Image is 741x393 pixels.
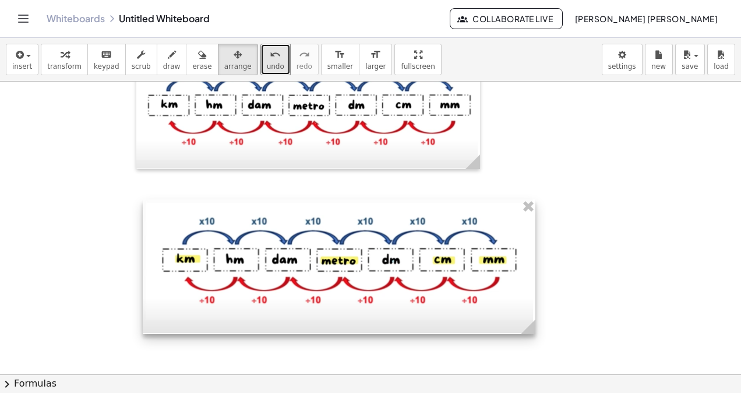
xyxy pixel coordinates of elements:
[714,62,729,71] span: load
[645,44,673,75] button: new
[651,62,666,71] span: new
[394,44,441,75] button: fullscreen
[608,62,636,71] span: settings
[321,44,359,75] button: format_sizesmaller
[270,48,281,62] i: undo
[224,62,252,71] span: arrange
[101,48,112,62] i: keyboard
[186,44,218,75] button: erase
[359,44,392,75] button: format_sizelarger
[260,44,291,75] button: undoundo
[299,48,310,62] i: redo
[87,44,126,75] button: keyboardkeypad
[675,44,705,75] button: save
[14,9,33,28] button: Toggle navigation
[401,62,435,71] span: fullscreen
[565,8,727,29] button: [PERSON_NAME] [PERSON_NAME]
[602,44,643,75] button: settings
[218,44,258,75] button: arrange
[460,13,553,24] span: Collaborate Live
[574,13,718,24] span: [PERSON_NAME] [PERSON_NAME]
[290,44,319,75] button: redoredo
[707,44,735,75] button: load
[450,8,563,29] button: Collaborate Live
[334,48,345,62] i: format_size
[41,44,88,75] button: transform
[157,44,187,75] button: draw
[192,62,211,71] span: erase
[267,62,284,71] span: undo
[12,62,32,71] span: insert
[370,48,381,62] i: format_size
[94,62,119,71] span: keypad
[682,62,698,71] span: save
[125,44,157,75] button: scrub
[365,62,386,71] span: larger
[47,62,82,71] span: transform
[327,62,353,71] span: smaller
[297,62,312,71] span: redo
[6,44,38,75] button: insert
[132,62,151,71] span: scrub
[163,62,181,71] span: draw
[47,13,105,24] a: Whiteboards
